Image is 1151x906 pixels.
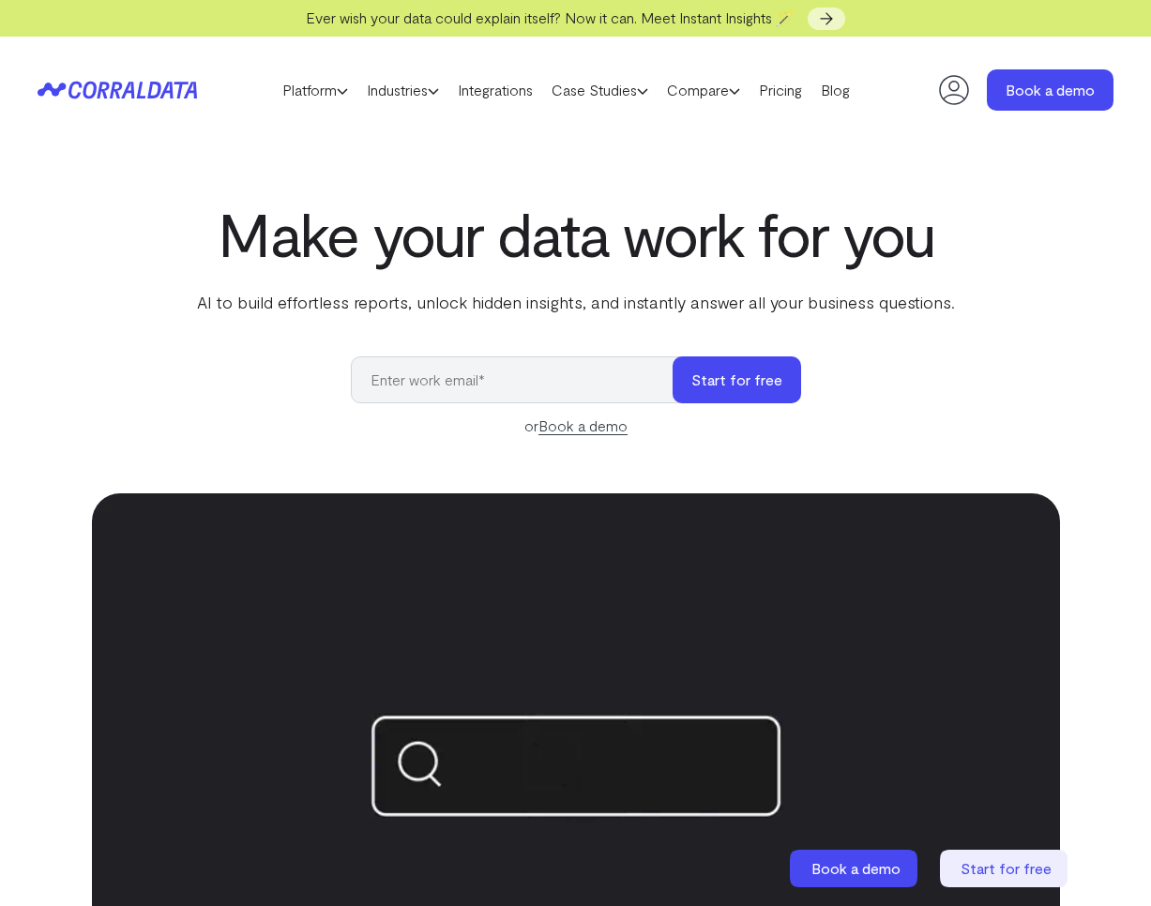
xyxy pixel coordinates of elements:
span: Book a demo [811,859,901,877]
h1: Make your data work for you [193,200,959,267]
button: Start for free [673,356,801,403]
div: or [351,415,801,437]
a: Compare [658,76,750,104]
p: AI to build effortless reports, unlock hidden insights, and instantly answer all your business qu... [193,290,959,314]
a: Start for free [940,850,1071,887]
a: Platform [273,76,357,104]
a: Book a demo [538,416,628,435]
a: Book a demo [790,850,921,887]
a: Book a demo [987,69,1113,111]
a: Blog [811,76,859,104]
span: Start for free [961,859,1052,877]
a: Pricing [750,76,811,104]
a: Industries [357,76,448,104]
input: Enter work email* [351,356,691,403]
span: Ever wish your data could explain itself? Now it can. Meet Instant Insights 🪄 [306,8,795,26]
a: Integrations [448,76,542,104]
a: Case Studies [542,76,658,104]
